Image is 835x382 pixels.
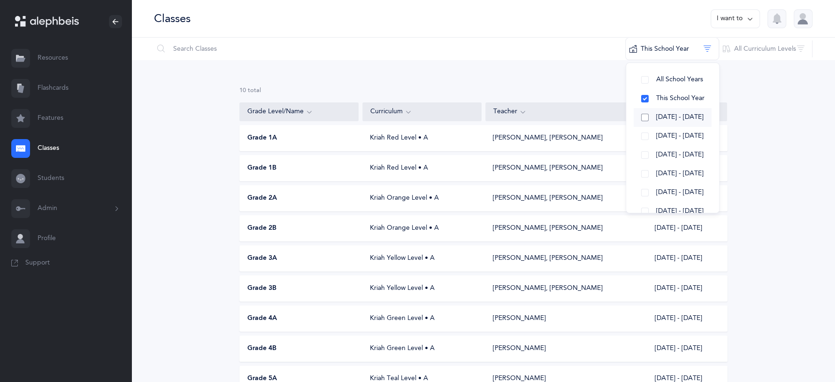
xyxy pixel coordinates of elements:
[493,194,603,203] div: [PERSON_NAME], [PERSON_NAME]
[634,108,712,127] button: [DATE] - [DATE]
[239,86,728,95] div: 10
[25,258,50,268] span: Support
[656,132,704,140] span: [DATE] - [DATE]
[493,344,546,353] div: [PERSON_NAME]
[493,164,603,173] div: [PERSON_NAME], [PERSON_NAME]
[362,284,482,293] div: Kriah Yellow Level • A
[370,107,474,117] div: Curriculum
[656,207,704,215] span: [DATE] - [DATE]
[362,194,482,203] div: Kriah Orange Level • A
[634,146,712,164] button: [DATE] - [DATE]
[634,164,712,183] button: [DATE] - [DATE]
[493,224,603,233] div: [PERSON_NAME], [PERSON_NAME]
[656,113,704,121] span: [DATE] - [DATE]
[634,70,712,89] button: All School Years
[647,314,727,323] div: [DATE] - [DATE]
[247,107,351,117] div: Grade Level/Name
[247,224,276,233] span: Grade 2B
[247,284,276,293] span: Grade 3B
[625,38,719,60] button: This School Year
[362,224,482,233] div: Kriah Orange Level • A
[493,254,603,263] div: [PERSON_NAME], [PERSON_NAME]
[154,11,191,26] div: Classes
[656,76,703,83] span: All School Years
[647,224,727,233] div: [DATE] - [DATE]
[656,151,704,158] span: [DATE] - [DATE]
[656,188,704,196] span: [DATE] - [DATE]
[493,107,636,117] div: Teacher
[647,254,727,263] div: [DATE] - [DATE]
[247,133,277,143] span: Grade 1A
[362,314,482,323] div: Kriah Green Level • A
[656,94,705,102] span: This School Year
[248,87,261,94] span: total
[493,314,546,323] div: [PERSON_NAME]
[362,133,482,143] div: Kriah Red Level • A
[656,170,704,177] span: [DATE] - [DATE]
[634,127,712,146] button: [DATE] - [DATE]
[247,164,276,173] span: Grade 1B
[247,254,277,263] span: Grade 3A
[493,284,603,293] div: [PERSON_NAME], [PERSON_NAME]
[362,344,482,353] div: Kriah Green Level • A
[634,89,712,108] button: This School Year
[153,38,626,60] input: Search Classes
[711,9,760,28] button: I want to
[493,133,603,143] div: [PERSON_NAME], [PERSON_NAME]
[247,194,277,203] span: Grade 2A
[247,344,276,353] span: Grade 4B
[647,344,727,353] div: [DATE] - [DATE]
[634,183,712,202] button: [DATE] - [DATE]
[719,38,812,60] button: All Curriculum Levels
[362,254,482,263] div: Kriah Yellow Level • A
[647,284,727,293] div: [DATE] - [DATE]
[247,314,277,323] span: Grade 4A
[362,164,482,173] div: Kriah Red Level • A
[634,202,712,221] button: [DATE] - [DATE]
